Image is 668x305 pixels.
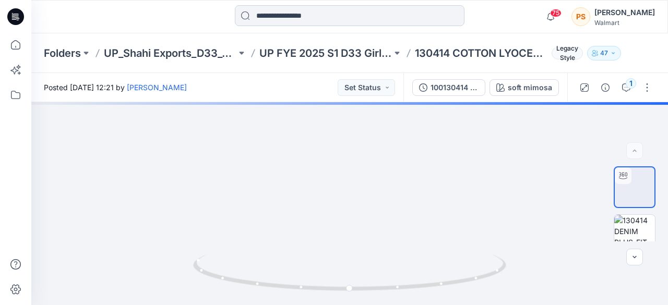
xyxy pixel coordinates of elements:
[614,215,655,255] img: 130414 DENIM PLUS_FIT_WOVEN PULL ON SHORTS_MEDIUM WASH_130414 COTTON LYOCELL PLUS_ FIT_WOVEN PULL...
[594,6,655,19] div: [PERSON_NAME]
[508,82,552,93] div: soft mimosa
[597,79,614,96] button: Details
[547,46,583,60] button: Legacy Style
[44,82,187,93] span: Posted [DATE] 12:21 by
[587,46,621,60] button: 47
[259,46,392,60] a: UP FYE 2025 S1 D33 Girls Bottoms Shahi
[415,46,547,60] p: 130414 COTTON LYOCELL PLUS_ FIT_WOVEN PULL ON SHORTS
[571,7,590,26] div: PS
[618,79,635,96] button: 1
[127,83,187,92] a: [PERSON_NAME]
[626,78,636,89] div: 1
[431,82,479,93] div: 100130414 PLUS COTTON LYOCELL TWILL ( [DATE] )
[104,46,236,60] a: UP_Shahi Exports_D33_Girls Bottoms
[550,9,562,17] span: 75
[594,19,655,27] div: Walmart
[412,79,485,96] button: 100130414 PLUS COTTON LYOCELL TWILL ( [DATE] )
[44,46,81,60] a: Folders
[490,79,559,96] button: soft mimosa
[552,47,583,59] span: Legacy Style
[600,47,608,59] p: 47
